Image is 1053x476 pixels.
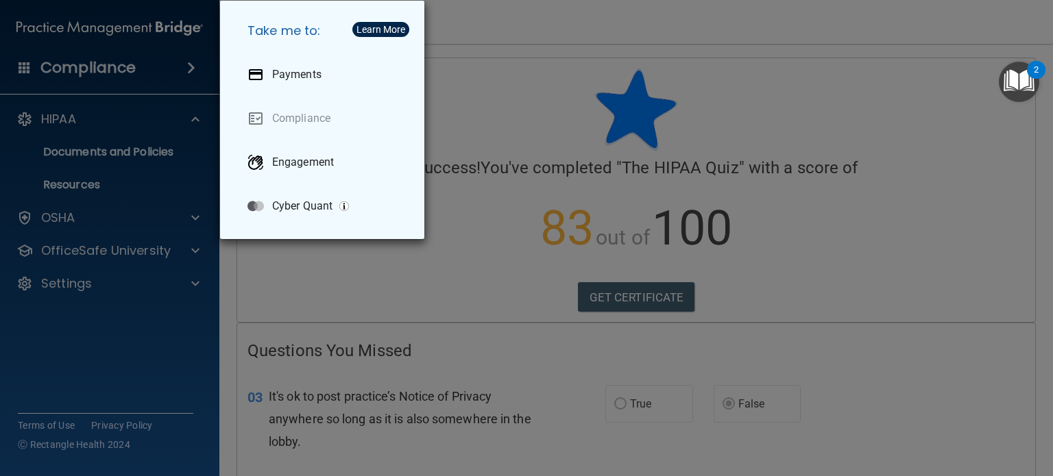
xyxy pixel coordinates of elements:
p: Cyber Quant [272,199,332,213]
div: 2 [1034,70,1039,88]
a: Payments [237,55,413,94]
button: Open Resource Center, 2 new notifications [999,62,1039,102]
a: Compliance [237,99,413,138]
h5: Take me to: [237,12,413,50]
p: Engagement [272,155,334,169]
div: Learn More [356,25,405,34]
a: Engagement [237,143,413,181]
p: Payments [272,68,322,82]
a: Cyber Quant [237,187,413,225]
button: Learn More [352,22,409,37]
